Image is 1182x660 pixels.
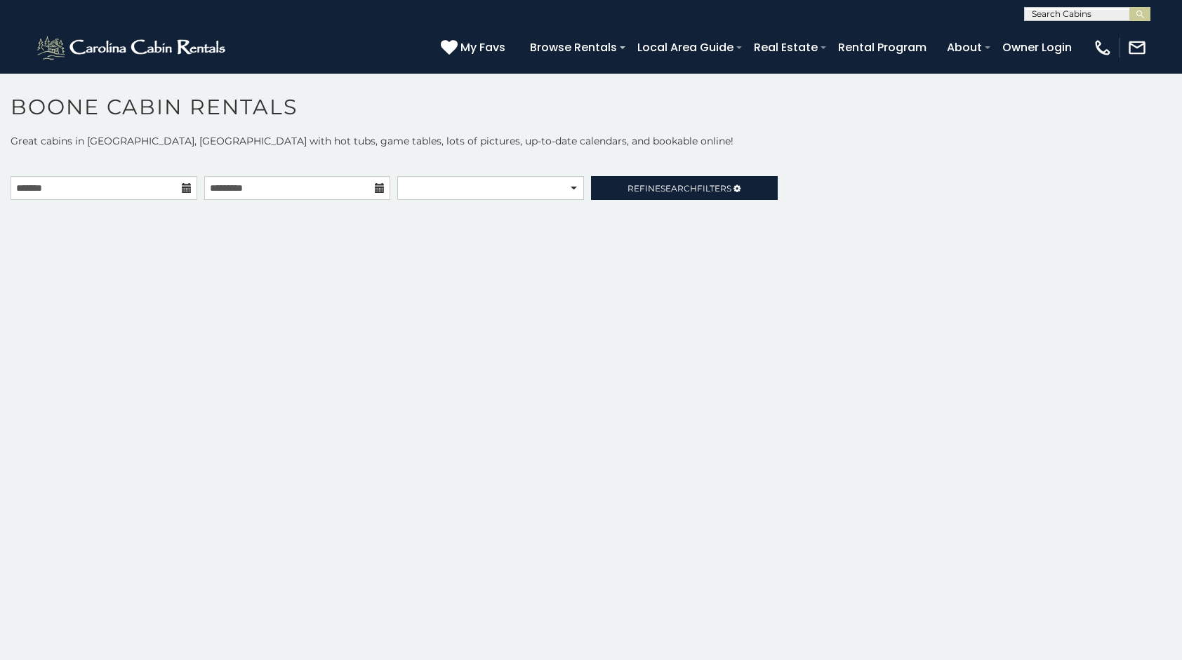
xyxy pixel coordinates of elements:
[630,35,741,60] a: Local Area Guide
[660,183,697,194] span: Search
[831,35,934,60] a: Rental Program
[940,35,989,60] a: About
[523,35,624,60] a: Browse Rentals
[441,39,509,57] a: My Favs
[627,183,731,194] span: Refine Filters
[1127,38,1147,58] img: mail-regular-white.png
[460,39,505,56] span: My Favs
[35,34,230,62] img: White-1-2.png
[1093,38,1113,58] img: phone-regular-white.png
[995,35,1079,60] a: Owner Login
[747,35,825,60] a: Real Estate
[591,176,778,200] a: RefineSearchFilters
